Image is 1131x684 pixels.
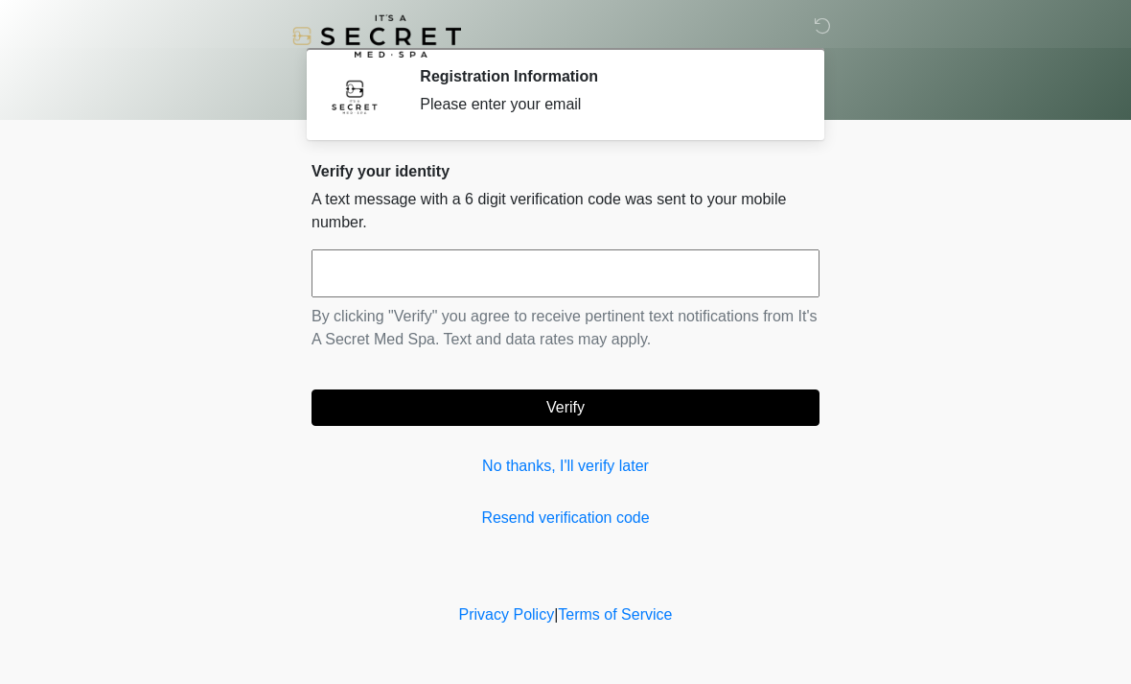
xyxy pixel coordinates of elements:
[558,606,672,623] a: Terms of Service
[292,14,461,58] img: It's A Secret Med Spa Logo
[554,606,558,623] a: |
[420,67,791,85] h2: Registration Information
[312,507,819,530] a: Resend verification code
[312,188,819,234] p: A text message with a 6 digit verification code was sent to your mobile number.
[312,389,819,426] button: Verify
[312,305,819,351] p: By clicking "Verify" you agree to receive pertinent text notifications from It's A Secret Med Spa...
[312,455,819,478] a: No thanks, I'll verify later
[312,162,819,180] h2: Verify your identity
[326,67,383,125] img: Agent Avatar
[459,606,555,623] a: Privacy Policy
[420,93,791,116] div: Please enter your email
